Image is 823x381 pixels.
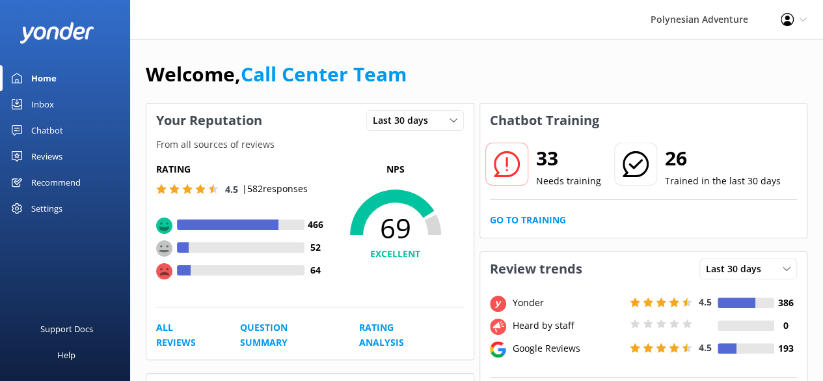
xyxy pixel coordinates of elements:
div: Google Reviews [509,341,627,356]
h4: 0 [774,318,797,333]
h4: 386 [774,296,797,310]
a: Go to Training [490,213,566,227]
a: Question Summary [240,320,330,350]
div: Home [31,65,57,91]
p: From all sources of reviews [146,137,474,152]
p: NPS [327,162,464,176]
span: 4.5 [699,296,712,308]
div: Settings [31,195,62,221]
a: All Reviews [156,320,211,350]
h1: Welcome, [146,59,407,90]
h2: 33 [536,143,601,174]
p: Trained in the last 30 days [665,174,781,188]
h3: Your Reputation [146,104,272,137]
div: Support Docs [40,316,93,342]
p: Needs training [536,174,601,188]
div: Reviews [31,143,62,169]
a: Rating Analysis [359,320,435,350]
span: 4.5 [699,341,712,354]
span: Last 30 days [373,113,436,128]
div: Heard by staff [509,318,627,333]
span: 4.5 [225,183,238,195]
p: | 582 responses [242,182,308,196]
h5: Rating [156,162,327,176]
h2: 26 [665,143,781,174]
h4: 466 [304,218,327,232]
div: Yonder [509,296,627,310]
span: Last 30 days [706,262,769,276]
h4: 193 [774,341,797,356]
h3: Chatbot Training [480,104,609,137]
div: Help [57,342,75,368]
div: Chatbot [31,117,63,143]
h4: 52 [304,240,327,255]
h4: 64 [304,263,327,277]
a: Call Center Team [241,61,407,87]
h4: EXCELLENT [327,247,464,261]
div: Recommend [31,169,81,195]
h3: Review trends [480,252,592,286]
div: Inbox [31,91,54,117]
img: yonder-white-logo.png [20,22,94,44]
span: 69 [327,212,464,244]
